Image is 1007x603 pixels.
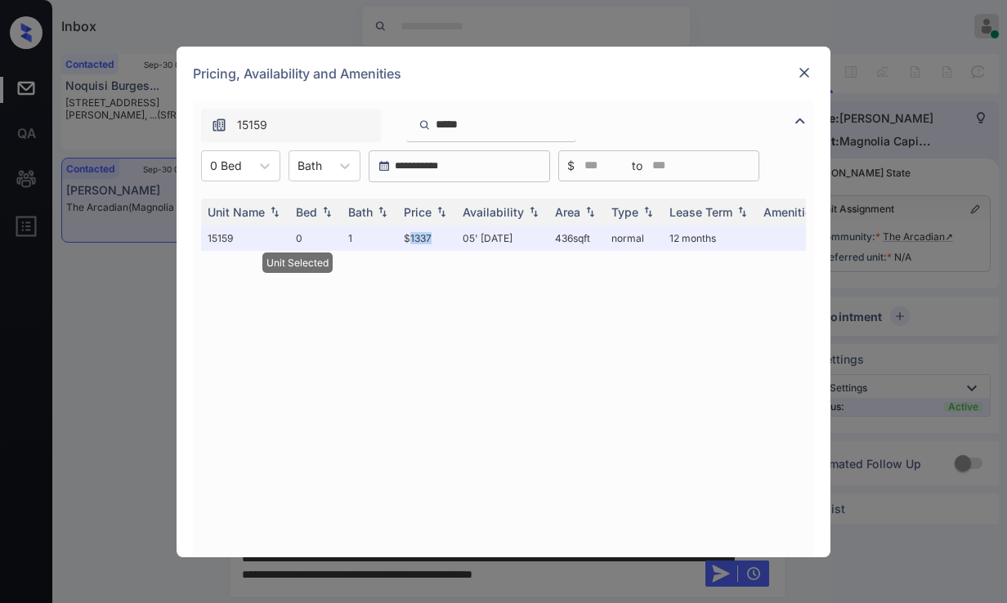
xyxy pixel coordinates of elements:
td: 436 sqft [548,226,605,251]
td: 12 months [663,226,757,251]
span: 15159 [237,116,267,134]
div: Bath [348,205,373,219]
img: sorting [374,206,391,217]
span: to [632,157,642,175]
img: icon-zuma [211,117,227,133]
div: Pricing, Availability and Amenities [177,47,830,100]
div: Price [404,205,432,219]
div: Amenities [763,205,818,219]
img: sorting [640,206,656,217]
img: sorting [582,206,598,217]
td: 15159 [201,226,289,251]
img: sorting [734,206,750,217]
td: 05' [DATE] [456,226,548,251]
img: sorting [319,206,335,217]
div: Area [555,205,580,219]
img: icon-zuma [790,111,810,131]
span: $ [567,157,575,175]
img: icon-zuma [418,118,431,132]
div: Availability [463,205,524,219]
img: close [796,65,812,81]
div: Type [611,205,638,219]
div: Unit Name [208,205,265,219]
img: sorting [433,206,450,217]
td: $1337 [397,226,456,251]
td: 0 [289,226,342,251]
div: Lease Term [669,205,732,219]
div: Bed [296,205,317,219]
img: sorting [266,206,283,217]
td: 1 [342,226,397,251]
td: normal [605,226,663,251]
img: sorting [526,206,542,217]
